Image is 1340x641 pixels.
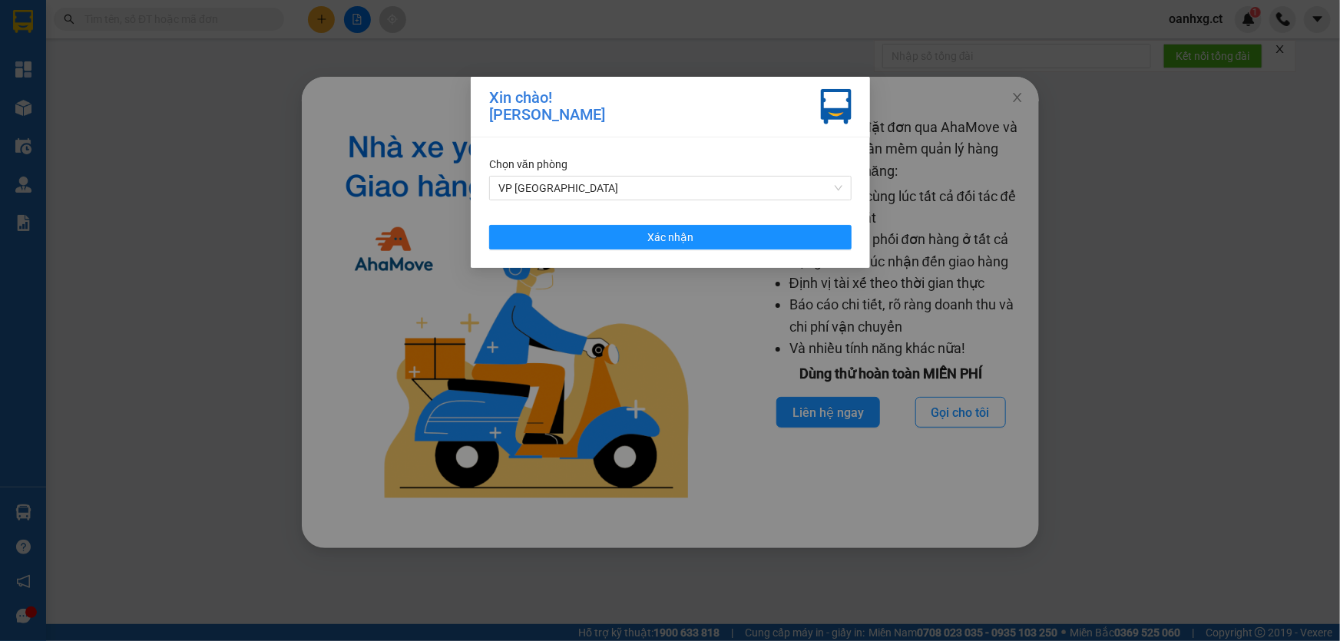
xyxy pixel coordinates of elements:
img: vxr-icon [821,89,852,124]
button: Xác nhận [489,225,852,249]
div: Chọn văn phòng [489,156,852,173]
span: Xác nhận [647,229,693,246]
div: Xin chào! [PERSON_NAME] [489,89,605,124]
span: VP Xuân Giang [498,177,842,200]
